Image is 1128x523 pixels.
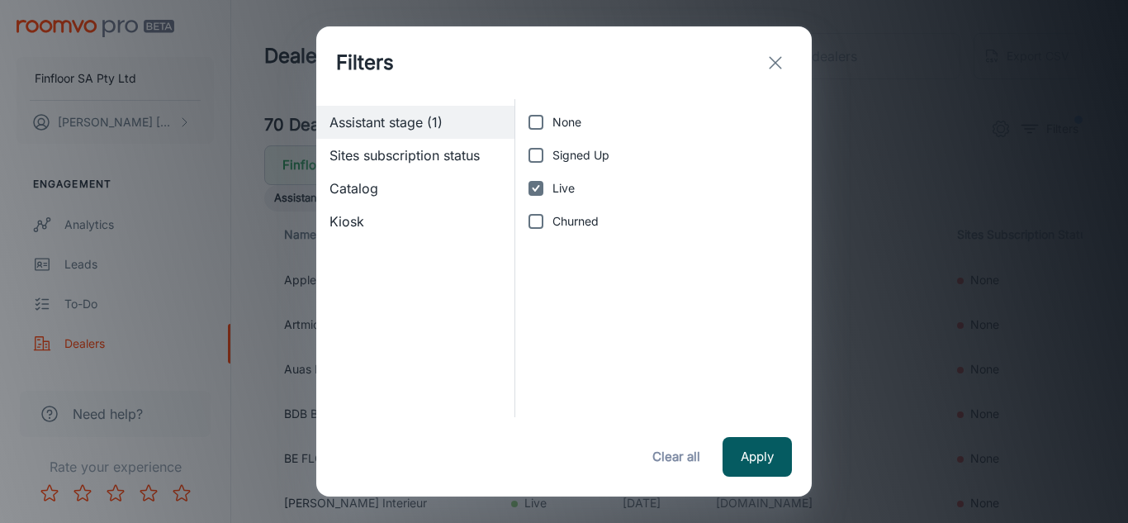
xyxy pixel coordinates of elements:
button: Clear all [643,437,709,477]
span: Catalog [329,178,501,198]
button: Apply [723,437,792,477]
span: Kiosk [329,212,501,231]
div: Catalog [316,172,514,205]
button: exit [759,46,792,79]
span: Sites subscription status [329,145,501,165]
span: Churned [552,212,599,231]
span: None [552,113,581,131]
div: Kiosk [316,205,514,238]
span: Live [552,179,575,197]
h1: Filters [336,48,394,78]
span: Assistant stage (1) [329,112,501,132]
div: Sites subscription status [316,139,514,172]
div: Assistant stage (1) [316,106,514,139]
span: Signed Up [552,146,609,164]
